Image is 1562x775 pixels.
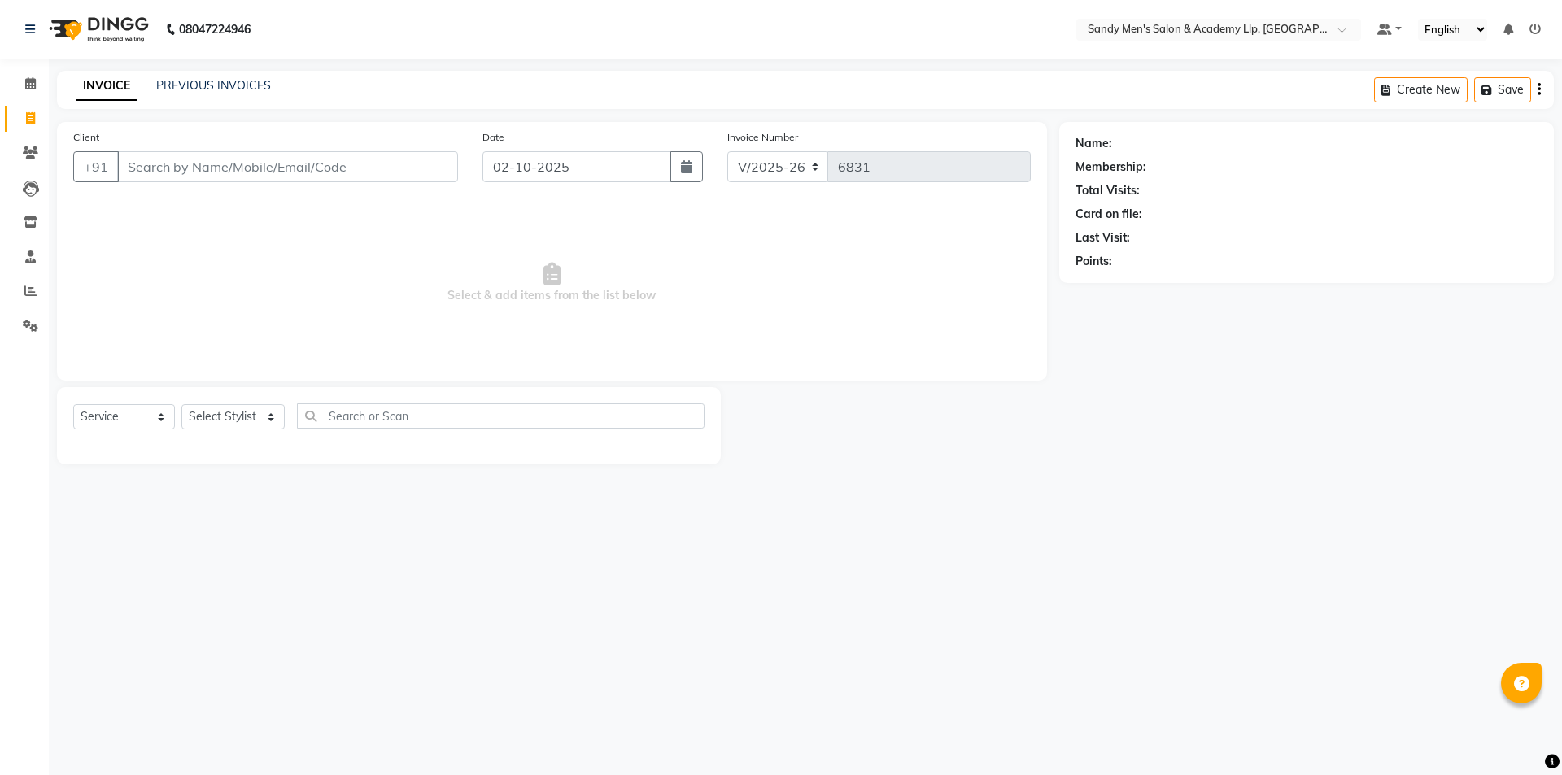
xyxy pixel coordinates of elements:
[1494,710,1546,759] iframe: chat widget
[76,72,137,101] a: INVOICE
[73,151,119,182] button: +91
[297,403,705,429] input: Search or Scan
[1076,253,1112,270] div: Points:
[1076,182,1140,199] div: Total Visits:
[73,202,1031,364] span: Select & add items from the list below
[1474,77,1531,102] button: Save
[1076,229,1130,246] div: Last Visit:
[727,130,798,145] label: Invoice Number
[117,151,458,182] input: Search by Name/Mobile/Email/Code
[41,7,153,52] img: logo
[179,7,251,52] b: 08047224946
[1076,159,1146,176] div: Membership:
[156,78,271,93] a: PREVIOUS INVOICES
[482,130,504,145] label: Date
[1076,135,1112,152] div: Name:
[1076,206,1142,223] div: Card on file:
[73,130,99,145] label: Client
[1374,77,1468,102] button: Create New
